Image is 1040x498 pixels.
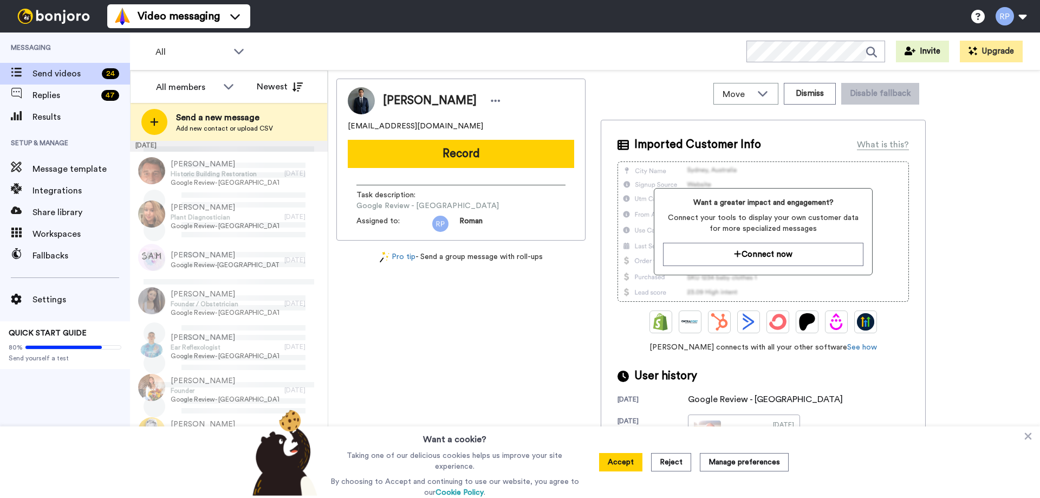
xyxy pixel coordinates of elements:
div: [DATE] [284,342,322,351]
div: [DATE] [284,256,322,264]
span: Video messaging [138,9,220,24]
span: [PERSON_NAME] [383,93,477,109]
span: Plant Diagnostician [171,213,279,222]
img: Shopify [652,313,669,331]
button: Disable fallback [841,83,919,105]
span: Google Review- [GEOGRAPHIC_DATA] [171,178,279,187]
div: [DATE] [284,169,322,178]
span: Share library [32,206,130,219]
span: [PERSON_NAME] [171,376,279,386]
img: Hubspot [711,313,728,331]
img: Ontraport [681,313,699,331]
div: [DATE] [284,299,322,308]
span: [EMAIL_ADDRESS][DOMAIN_NAME] [348,121,483,132]
div: [DATE] [773,421,794,448]
img: magic-wand.svg [380,251,389,263]
img: 8784df7a-8b94-48ea-9630-327c88a1a66d-thumb.jpg [694,421,721,448]
span: Workspaces [32,228,130,241]
span: Historic Building Restoration [171,170,279,178]
span: [PERSON_NAME] [171,332,279,343]
p: By choosing to Accept and continuing to use our website, you agree to our . [328,476,582,498]
span: Imported Customer Info [634,137,761,153]
span: Google Review-[GEOGRAPHIC_DATA] [171,261,279,269]
span: [PERSON_NAME] connects with all your other software [617,342,909,353]
img: 00a3fda3-07d7-4182-bd8e-c48d54a8869f.jpg [138,244,165,271]
button: Manage preferences [700,453,789,471]
p: Taking one of our delicious cookies helps us improve your site experience. [328,450,582,472]
span: Founder [171,386,279,395]
div: [DATE] [284,212,322,221]
span: Message template [32,163,130,176]
img: bear-with-cookie.png [243,409,323,496]
div: [DATE] [130,141,328,152]
img: Patreon [798,313,816,331]
img: 95656024-d121-496f-9416-dc5ed64c7ee3.jpg [138,201,165,228]
span: Connect your tools to display your own customer data for more specialized messages [663,212,863,234]
button: Newest [249,76,311,98]
a: Pro tip [380,251,415,263]
span: Send a new message [176,111,273,124]
a: ByRoman[DATE] [688,415,800,454]
span: [PERSON_NAME] [171,419,279,430]
img: 9038ba51-e18c-429d-9c8a-36b1e209b483.jpg [138,331,165,358]
button: Reject [651,453,691,471]
div: - Send a group message with roll-ups [336,251,586,263]
img: Image of Jeremias Pizarro [348,87,375,114]
img: a73b50f1-b6e9-42b3-8273-a46eedd23c56.jpg [138,157,165,184]
span: [PERSON_NAME] [171,202,279,213]
h3: Want a cookie? [423,426,486,446]
div: 24 [102,68,119,79]
img: GoHighLevel [857,313,874,331]
img: c7f48c60-4f35-42b0-bbdd-8dde084b0c8d.jpg [138,417,165,444]
span: Google Review- [GEOGRAPHIC_DATA] [171,352,279,360]
a: See how [847,344,877,351]
span: Results [32,111,130,124]
span: Want a greater impact and engagement? [663,197,863,208]
img: f2317f6a-08e7-4509-97bf-67549251c299.jpg [138,287,165,314]
span: Replies [32,89,97,102]
span: Founder / Obstetrician [171,300,279,308]
span: [PERSON_NAME] [171,289,279,300]
span: Google Review- [GEOGRAPHIC_DATA] [171,222,279,230]
span: Task description : [356,190,432,201]
button: Upgrade [960,41,1023,62]
button: Connect now [663,243,863,266]
span: Send yourself a test [9,354,121,363]
span: Assigned to: [356,216,432,232]
div: [DATE] [284,386,322,394]
img: ConvertKit [769,313,786,331]
span: Google Review - [GEOGRAPHIC_DATA] [356,201,499,211]
span: Move [723,88,752,101]
span: Fallbacks [32,249,130,262]
span: Roman [459,216,483,232]
a: Cookie Policy [435,489,484,496]
span: Ear Reflexologist [171,343,279,352]
div: All members [156,81,218,94]
div: [DATE] [617,417,688,454]
button: Accept [599,453,642,471]
img: ActiveCampaign [740,313,757,331]
span: All [155,46,228,59]
button: Record [348,140,574,168]
span: Send videos [32,67,97,80]
div: [DATE] [617,395,688,406]
span: 80% [9,343,23,352]
span: QUICK START GUIDE [9,329,87,337]
span: Settings [32,293,130,306]
span: User history [634,368,697,384]
span: [PERSON_NAME] [171,159,279,170]
img: rp.png [432,216,448,232]
span: Add new contact or upload CSV [176,124,273,133]
button: Invite [896,41,949,62]
div: What is this? [857,138,909,151]
span: Google Review- [GEOGRAPHIC_DATA] [171,308,279,317]
img: Drip [828,313,845,331]
img: vm-color.svg [114,8,131,25]
div: Google Review - [GEOGRAPHIC_DATA] [688,393,843,406]
span: Integrations [32,184,130,197]
img: bj-logo-header-white.svg [13,9,94,24]
span: Google Review- [GEOGRAPHIC_DATA] [171,395,279,404]
span: [PERSON_NAME] [171,250,279,261]
button: Dismiss [784,83,836,105]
